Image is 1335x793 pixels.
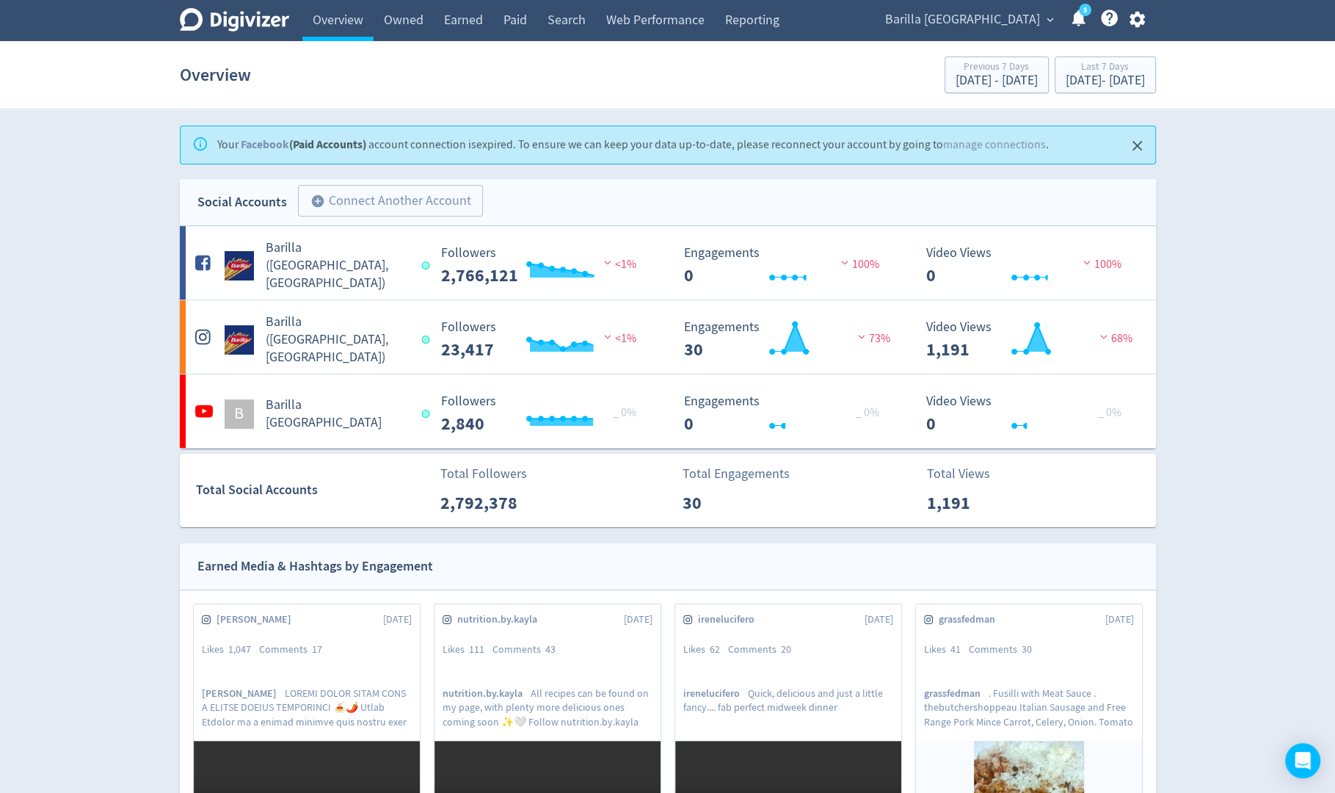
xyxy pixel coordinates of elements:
[440,464,527,484] p: Total Followers
[383,612,412,627] span: [DATE]
[885,8,1040,32] span: Barilla [GEOGRAPHIC_DATA]
[225,251,254,280] img: Barilla (AU, NZ) undefined
[969,642,1040,657] div: Comments
[710,642,720,656] span: 62
[945,57,1049,93] button: Previous 7 Days[DATE] - [DATE]
[434,394,654,433] svg: Followers ---
[927,490,1011,516] p: 1,191
[781,642,791,656] span: 20
[266,239,409,292] h5: Barilla ([GEOGRAPHIC_DATA], [GEOGRAPHIC_DATA])
[919,394,1139,433] svg: Video Views 0
[683,687,893,728] p: Quick, delicious and just a little fancy.... fab perfect midweek dinner
[1096,331,1132,346] span: 68%
[600,257,636,272] span: <1%
[217,131,1049,159] div: Your account connection is expired . To ensure we can keep your data up-to-date, please reconnect...
[950,642,961,656] span: 41
[600,331,636,346] span: <1%
[1066,62,1145,74] div: Last 7 Days
[677,246,897,285] svg: Engagements 0
[624,612,652,627] span: [DATE]
[422,336,434,344] span: Data last synced: 28 Sep 2025, 10:01pm (AEST)
[434,320,654,359] svg: Followers ---
[956,74,1038,87] div: [DATE] - [DATE]
[865,612,893,627] span: [DATE]
[287,187,483,217] a: Connect Another Account
[228,642,251,656] span: 1,047
[298,185,483,217] button: Connect Another Account
[939,612,1003,627] span: grassfedman
[924,687,1134,728] p: . Fusilli with Meat Sauce . thebutchershoppeau Italian Sausage and Free Range Pork Mince Carrot, ...
[440,490,525,516] p: 2,792,378
[457,612,545,627] span: nutrition.by.kayla
[880,8,1058,32] button: Barilla [GEOGRAPHIC_DATA]
[197,556,433,577] div: Earned Media & Hashtags by Engagement
[919,246,1139,285] svg: Video Views 0
[1080,257,1121,272] span: 100%
[919,320,1139,359] svg: Video Views 1,191
[202,687,412,728] p: LOREMI DOLOR SITAM CONS A ELITSE DOEIUS TEMPORINCI 🍝🌶️ Utlab Etdolor ma a enimad minimve quis nos...
[683,490,767,516] p: 30
[1083,5,1086,15] text: 5
[225,399,254,429] div: B
[180,51,251,98] h1: Overview
[924,642,969,657] div: Likes
[545,642,556,656] span: 43
[197,192,287,213] div: Social Accounts
[927,464,1011,484] p: Total Views
[180,300,1156,374] a: Barilla (AU, NZ) undefinedBarilla ([GEOGRAPHIC_DATA], [GEOGRAPHIC_DATA]) Followers --- Followers ...
[259,642,330,657] div: Comments
[196,479,430,501] div: Total Social Accounts
[600,331,615,342] img: negative-performance.svg
[180,374,1156,448] a: BBarilla [GEOGRAPHIC_DATA] Followers --- _ 0% Followers 2,840 Engagements 0 Engagements 0 _ 0% Vi...
[202,642,259,657] div: Likes
[956,62,1038,74] div: Previous 7 Days
[1079,4,1091,16] a: 5
[943,137,1046,152] a: manage connections
[225,325,254,355] img: Barilla (AU, NZ) undefined
[1105,612,1134,627] span: [DATE]
[1125,134,1149,158] button: Close
[1066,74,1145,87] div: [DATE] - [DATE]
[434,246,654,285] svg: Followers ---
[443,687,531,700] span: nutrition.by.kayla
[266,396,409,432] h5: Barilla [GEOGRAPHIC_DATA]
[613,405,636,420] span: _ 0%
[310,194,325,209] span: add_circle
[180,226,1156,300] a: Barilla (AU, NZ) undefinedBarilla ([GEOGRAPHIC_DATA], [GEOGRAPHIC_DATA]) Followers --- Followers ...
[677,394,897,433] svg: Engagements 0
[600,257,615,268] img: negative-performance.svg
[677,320,897,359] svg: Engagements 30
[1080,257,1094,268] img: negative-performance.svg
[241,137,289,152] a: Facebook
[837,257,852,268] img: negative-performance.svg
[854,331,869,342] img: negative-performance.svg
[422,410,434,418] span: Data last synced: 29 Sep 2025, 10:01am (AEST)
[1055,57,1156,93] button: Last 7 Days[DATE]- [DATE]
[1044,13,1057,26] span: expand_more
[241,137,366,152] strong: (Paid Accounts)
[728,642,799,657] div: Comments
[856,405,879,420] span: _ 0%
[924,687,989,700] span: grassfedman
[683,464,790,484] p: Total Engagements
[492,642,564,657] div: Comments
[1285,743,1320,778] div: Open Intercom Messenger
[1022,642,1032,656] span: 30
[266,314,409,366] h5: Barilla ([GEOGRAPHIC_DATA], [GEOGRAPHIC_DATA])
[698,612,763,627] span: irenelucifero
[217,612,299,627] span: [PERSON_NAME]
[854,331,890,346] span: 73%
[837,257,879,272] span: 100%
[469,642,484,656] span: 111
[443,642,492,657] div: Likes
[312,642,322,656] span: 17
[1098,405,1121,420] span: _ 0%
[422,261,434,269] span: Data last synced: 28 Sep 2025, 10:01pm (AEST)
[683,687,748,700] span: irenelucifero
[683,642,728,657] div: Likes
[202,687,285,700] span: [PERSON_NAME]
[443,687,652,728] p: All recipes can be found on my page, with plenty more delicious ones coming soon ✨🤍 Follow nutrit...
[1096,331,1111,342] img: negative-performance.svg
